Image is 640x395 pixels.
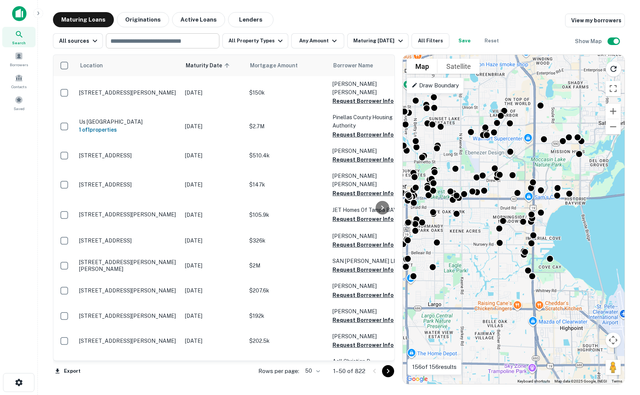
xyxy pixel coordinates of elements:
p: [PERSON_NAME] [332,332,408,341]
p: [PERSON_NAME] [PERSON_NAME] [332,80,408,96]
p: Us [GEOGRAPHIC_DATA] [79,118,177,125]
button: Toggle fullscreen view [606,81,621,96]
p: $147k [249,180,325,189]
span: Location [80,61,103,70]
button: Save your search to get updates of matches that match your search criteria. [452,33,477,48]
p: [DATE] [185,312,242,320]
button: Maturing Loans [53,12,114,27]
p: JET Homes Of Tampa BAY LLC [332,206,408,214]
p: [PERSON_NAME] [332,307,408,316]
a: Saved [2,93,36,113]
button: Request Borrower Info [332,130,394,139]
div: 0 0 [403,55,624,384]
span: Mortgage Amount [250,61,308,70]
button: Request Borrower Info [332,291,394,300]
button: All Property Types [222,33,288,48]
p: [DATE] [185,89,242,97]
button: Lenders [228,12,273,27]
button: Export [53,365,82,377]
p: [DATE] [185,261,242,270]
p: [DATE] [185,151,242,160]
p: [STREET_ADDRESS][PERSON_NAME] [79,211,177,218]
p: Pinellas County Housing Authority [332,113,408,130]
p: $207.6k [249,286,325,295]
p: [STREET_ADDRESS] [79,152,177,159]
p: [STREET_ADDRESS][PERSON_NAME][PERSON_NAME] [79,259,177,272]
p: 156 of 156 results [412,362,457,372]
th: Borrower Name [329,55,412,76]
p: [DATE] [185,337,242,345]
img: capitalize-icon.png [12,6,26,21]
th: Location [75,55,181,76]
p: [STREET_ADDRESS] [79,237,177,244]
button: Active Loans [172,12,225,27]
a: Search [2,27,36,47]
img: Google [405,374,430,384]
p: $2M [249,261,325,270]
p: [STREET_ADDRESS][PERSON_NAME] [79,313,177,319]
a: View my borrowers [565,14,625,27]
button: Go to next page [382,365,394,377]
button: Request Borrower Info [332,341,394,350]
button: Map camera controls [606,333,621,348]
th: Mortgage Amount [245,55,329,76]
button: Show satellite imagery [438,59,480,74]
div: Maturing [DATE] [353,36,405,45]
p: [STREET_ADDRESS][PERSON_NAME] [79,89,177,96]
div: Contacts [2,71,36,91]
p: [PERSON_NAME] [PERSON_NAME] [332,172,408,188]
button: Request Borrower Info [332,316,394,325]
button: Zoom in [606,104,621,119]
h6: 1 of 1 properties [79,126,177,134]
button: Request Borrower Info [332,240,394,249]
button: Request Borrower Info [332,96,394,106]
button: Request Borrower Info [332,265,394,274]
p: $192k [249,312,325,320]
span: Borrowers [10,62,28,68]
p: SAN [PERSON_NAME] LLC [332,257,408,265]
p: [PERSON_NAME] [332,282,408,290]
p: Draw Boundary [412,81,459,90]
button: Request Borrower Info [332,215,394,224]
p: [PERSON_NAME] [332,147,408,155]
a: Open this area in Google Maps (opens a new window) [405,374,430,384]
span: Search [12,40,26,46]
button: All Filters [412,33,449,48]
div: 50 [302,365,321,376]
p: $2.7M [249,122,325,131]
p: [STREET_ADDRESS][PERSON_NAME] [79,287,177,294]
button: Maturing [DATE] [347,33,408,48]
button: Show street map [407,59,438,74]
span: Map data ©2025 Google, INEGI [555,379,607,383]
p: [STREET_ADDRESS] [79,181,177,188]
p: [STREET_ADDRESS][PERSON_NAME] [79,337,177,344]
button: Request Borrower Info [332,189,394,198]
a: Borrowers [2,49,36,69]
button: Any Amount [291,33,344,48]
div: All sources [59,36,99,45]
iframe: Chat Widget [602,334,640,371]
p: $510.4k [249,151,325,160]
p: [DATE] [185,122,242,131]
p: [DATE] [185,211,242,219]
p: [PERSON_NAME] [332,232,408,240]
h6: Show Map [575,37,603,45]
button: Request Borrower Info [332,155,394,164]
th: Maturity Date [181,55,245,76]
a: Terms (opens in new tab) [612,379,622,383]
span: Saved [14,106,25,112]
button: Keyboard shortcuts [517,379,550,384]
button: Reset [480,33,504,48]
p: $150k [249,89,325,97]
p: $202.5k [249,337,325,345]
p: $105.9k [249,211,325,219]
p: [DATE] [185,236,242,245]
span: Contacts [11,84,26,90]
button: Originations [117,12,169,27]
p: [DATE] [185,180,242,189]
button: All sources [53,33,103,48]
